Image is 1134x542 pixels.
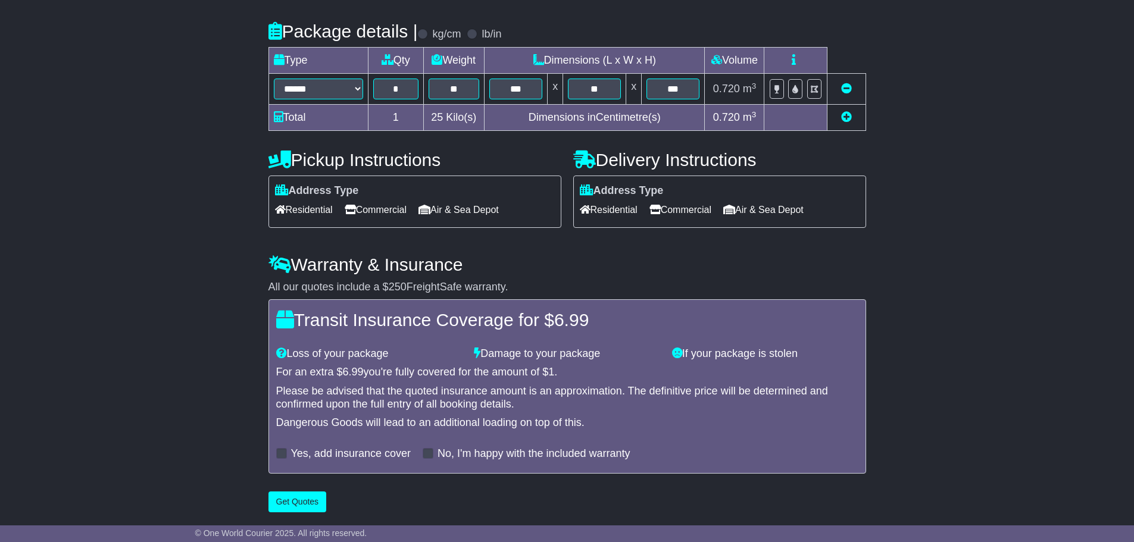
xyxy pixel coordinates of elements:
td: Volume [705,48,764,74]
a: Add new item [841,111,852,123]
h4: Package details | [268,21,418,41]
label: Address Type [275,184,359,198]
div: If your package is stolen [666,347,864,361]
td: Type [268,48,368,74]
span: Residential [275,200,333,219]
a: Remove this item [841,83,852,95]
span: 6.99 [554,310,589,330]
sup: 3 [752,82,757,90]
sup: 3 [752,110,757,119]
div: For an extra $ you're fully covered for the amount of $ . [276,366,858,379]
span: 250 [389,281,407,293]
span: 6.99 [343,366,364,378]
td: x [548,74,563,105]
span: m [743,83,757,95]
div: Damage to your package [468,347,666,361]
span: © One World Courier 2025. All rights reserved. [195,528,367,538]
span: Commercial [345,200,407,219]
h4: Delivery Instructions [573,150,866,170]
span: Commercial [649,200,711,219]
div: Please be advised that the quoted insurance amount is an approximation. The definitive price will... [276,385,858,411]
td: Dimensions (L x W x H) [485,48,705,74]
span: 0.720 [713,83,740,95]
label: No, I'm happy with the included warranty [438,447,630,460]
span: Residential [580,200,638,219]
h4: Transit Insurance Coverage for $ [276,310,858,330]
h4: Pickup Instructions [268,150,561,170]
span: 25 [431,111,443,123]
td: x [626,74,642,105]
td: Weight [423,48,485,74]
span: Air & Sea Depot [418,200,499,219]
td: Kilo(s) [423,105,485,131]
label: Address Type [580,184,664,198]
div: All our quotes include a $ FreightSafe warranty. [268,281,866,294]
h4: Warranty & Insurance [268,255,866,274]
label: lb/in [482,28,501,41]
div: Dangerous Goods will lead to an additional loading on top of this. [276,416,858,430]
td: Dimensions in Centimetre(s) [485,105,705,131]
div: Loss of your package [270,347,468,361]
span: 0.720 [713,111,740,123]
button: Get Quotes [268,491,327,512]
span: 1 [548,366,554,378]
td: Total [268,105,368,131]
label: kg/cm [432,28,461,41]
td: Qty [368,48,423,74]
span: Air & Sea Depot [723,200,804,219]
td: 1 [368,105,423,131]
span: m [743,111,757,123]
label: Yes, add insurance cover [291,447,411,460]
